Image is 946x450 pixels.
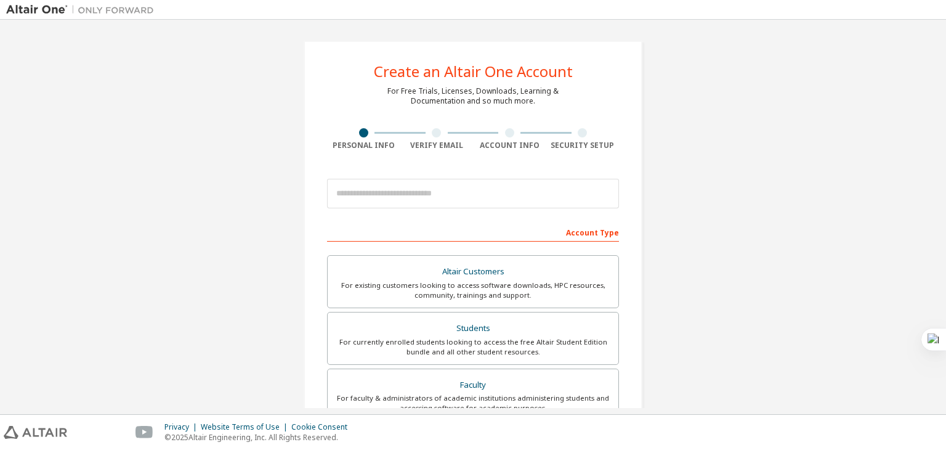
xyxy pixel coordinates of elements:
img: youtube.svg [135,426,153,439]
div: Cookie Consent [291,422,355,432]
div: For currently enrolled students looking to access the free Altair Student Edition bundle and all ... [335,337,611,357]
div: Faculty [335,377,611,394]
div: Website Terms of Use [201,422,291,432]
div: Verify Email [400,141,474,150]
div: Privacy [164,422,201,432]
div: For faculty & administrators of academic institutions administering students and accessing softwa... [335,393,611,413]
div: Account Info [473,141,546,150]
img: Altair One [6,4,160,16]
div: Create an Altair One Account [374,64,573,79]
p: © 2025 Altair Engineering, Inc. All Rights Reserved. [164,432,355,443]
div: For Free Trials, Licenses, Downloads, Learning & Documentation and so much more. [387,86,559,106]
div: Personal Info [327,141,400,150]
img: altair_logo.svg [4,426,67,439]
div: Security Setup [546,141,620,150]
div: For existing customers looking to access software downloads, HPC resources, community, trainings ... [335,280,611,300]
div: Students [335,320,611,337]
div: Account Type [327,222,619,242]
div: Altair Customers [335,263,611,280]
